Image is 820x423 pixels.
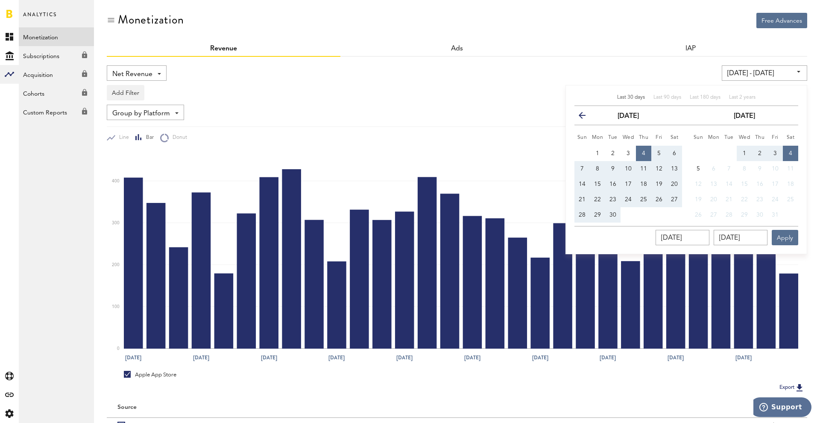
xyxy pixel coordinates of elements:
[772,181,779,187] span: 17
[783,146,798,161] button: 4
[690,95,720,100] span: Last 180 days
[783,176,798,192] button: 18
[783,161,798,176] button: 11
[142,134,154,141] span: Bar
[671,135,679,140] small: Saturday
[752,161,767,176] button: 9
[657,150,661,156] span: 5
[737,207,752,223] button: 29
[656,230,709,245] input: __.__.____
[112,106,170,121] span: Group by Platform
[651,192,667,207] button: 26
[685,45,696,52] a: IAP
[695,212,702,218] span: 26
[656,181,662,187] span: 19
[727,166,731,172] span: 7
[574,161,590,176] button: 7
[579,212,586,218] span: 28
[667,176,682,192] button: 20
[755,135,765,140] small: Thursday
[19,84,94,103] a: Cohorts
[671,166,678,172] span: 13
[596,166,599,172] span: 8
[752,207,767,223] button: 30
[756,212,763,218] span: 30
[673,150,676,156] span: 6
[605,192,621,207] button: 23
[640,166,647,172] span: 11
[737,146,752,161] button: 1
[112,305,120,309] text: 100
[118,13,184,26] div: Monetization
[653,95,681,100] span: Last 90 days
[787,135,795,140] small: Saturday
[758,166,761,172] span: 9
[691,192,706,207] button: 19
[112,67,152,82] span: Net Revenue
[611,166,615,172] span: 9
[623,135,634,140] small: Wednesday
[710,181,717,187] span: 13
[193,354,209,361] text: [DATE]
[737,192,752,207] button: 22
[574,176,590,192] button: 14
[532,354,548,361] text: [DATE]
[617,95,645,100] span: Last 30 days
[115,134,129,141] span: Line
[605,207,621,223] button: 30
[756,181,763,187] span: 16
[789,150,792,156] span: 4
[574,207,590,223] button: 28
[787,166,794,172] span: 11
[767,192,783,207] button: 24
[605,146,621,161] button: 2
[112,263,120,267] text: 200
[625,166,632,172] span: 10
[734,113,755,120] strong: [DATE]
[668,354,684,361] text: [DATE]
[726,181,732,187] span: 14
[328,354,345,361] text: [DATE]
[590,207,605,223] button: 29
[621,192,636,207] button: 24
[777,382,807,393] button: Export
[621,176,636,192] button: 17
[721,192,737,207] button: 21
[636,146,651,161] button: 4
[117,404,137,411] div: Source
[636,176,651,192] button: 18
[596,150,599,156] span: 1
[451,45,463,52] span: Ads
[729,95,756,100] span: Last 2 years
[772,197,779,203] span: 24
[721,207,737,223] button: 28
[590,192,605,207] button: 22
[636,161,651,176] button: 11
[752,146,767,161] button: 2
[772,230,798,245] button: Apply
[772,212,779,218] span: 31
[706,176,721,192] button: 13
[621,161,636,176] button: 10
[600,354,616,361] text: [DATE]
[794,382,805,393] img: Export
[618,113,639,120] strong: [DATE]
[656,197,662,203] span: 26
[706,192,721,207] button: 20
[671,181,678,187] span: 20
[767,161,783,176] button: 10
[741,181,748,187] span: 15
[767,176,783,192] button: 17
[609,212,616,218] span: 30
[772,166,779,172] span: 10
[590,146,605,161] button: 1
[708,135,720,140] small: Monday
[609,181,616,187] span: 16
[590,161,605,176] button: 8
[787,197,794,203] span: 25
[741,197,748,203] span: 22
[735,354,752,361] text: [DATE]
[710,197,717,203] span: 20
[117,347,120,351] text: 0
